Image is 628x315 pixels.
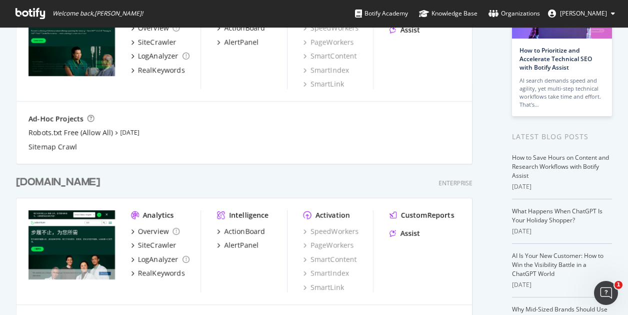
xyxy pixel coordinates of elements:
span: Welcome back, [PERSON_NAME] ! [52,10,143,18]
div: ActionBoard [224,23,265,33]
div: AlertPanel [224,37,258,47]
iframe: Intercom live chat [594,281,618,305]
a: SmartContent [303,51,357,61]
a: SiteCrawler [131,37,176,47]
div: Intelligence [229,210,268,220]
div: [DOMAIN_NAME] [16,175,100,190]
div: [DATE] [512,182,612,191]
img: solventum.com [28,7,115,76]
a: SiteCrawler [131,240,176,250]
div: [DATE] [512,280,612,289]
div: Latest Blog Posts [512,131,612,142]
a: AlertPanel [217,37,258,47]
div: Analytics [143,210,174,220]
div: LogAnalyzer [138,51,178,61]
a: AI Is Your New Customer: How to Win the Visibility Battle in a ChatGPT World [512,251,603,278]
a: RealKeywords [131,268,185,278]
a: ActionBoard [217,23,265,33]
a: ActionBoard [217,226,265,236]
a: SmartLink [303,282,344,292]
div: SiteCrawler [138,240,176,250]
a: SmartIndex [303,65,349,75]
a: SmartContent [303,254,357,264]
a: How to Prioritize and Accelerate Technical SEO with Botify Assist [519,46,592,72]
div: AlertPanel [224,240,258,250]
div: Overview [138,226,169,236]
a: How to Save Hours on Content and Research Workflows with Botify Assist [512,153,609,180]
div: Assist [400,25,420,35]
div: RealKeywords [138,268,185,278]
a: Sitemap Crawl [28,142,77,152]
a: SmartIndex [303,268,349,278]
img: solventum-curiosity.com [28,210,115,279]
a: CustomReports [389,210,454,220]
a: SpeedWorkers [303,226,359,236]
a: Assist [389,25,420,35]
div: RealKeywords [138,65,185,75]
button: [PERSON_NAME] [540,6,623,22]
div: AI search demands speed and agility, yet multi-step technical workflows take time and effort. Tha... [519,77,604,109]
div: LogAnalyzer [138,254,178,264]
div: SiteCrawler [138,37,176,47]
div: CustomReports [400,210,454,220]
a: RealKeywords [131,65,185,75]
a: SpeedWorkers [303,23,359,33]
a: SmartLink [303,79,344,89]
a: LogAnalyzer [131,254,189,264]
a: [DATE] [120,128,139,137]
div: Botify Academy [355,9,408,19]
div: Assist [400,228,420,238]
div: Enterprise [438,179,472,187]
a: Overview [131,226,180,236]
a: Robots.txt Free (Allow All) [28,128,113,138]
a: LogAnalyzer [131,51,189,61]
a: Overview [131,23,180,33]
a: PageWorkers [303,240,354,250]
div: [DATE] [512,227,612,236]
div: Organizations [488,9,540,19]
div: Knowledge Base [419,9,477,19]
a: [DOMAIN_NAME] [16,175,104,190]
a: PageWorkers [303,37,354,47]
div: Activation [315,210,350,220]
a: What Happens When ChatGPT Is Your Holiday Shopper? [512,207,602,224]
div: Ad-Hoc Projects [28,114,83,124]
div: ActionBoard [224,226,265,236]
span: 1 [614,281,622,289]
span: TL Chua [560,9,607,18]
div: Overview [138,23,169,33]
a: Assist [389,228,420,238]
a: AlertPanel [217,240,258,250]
